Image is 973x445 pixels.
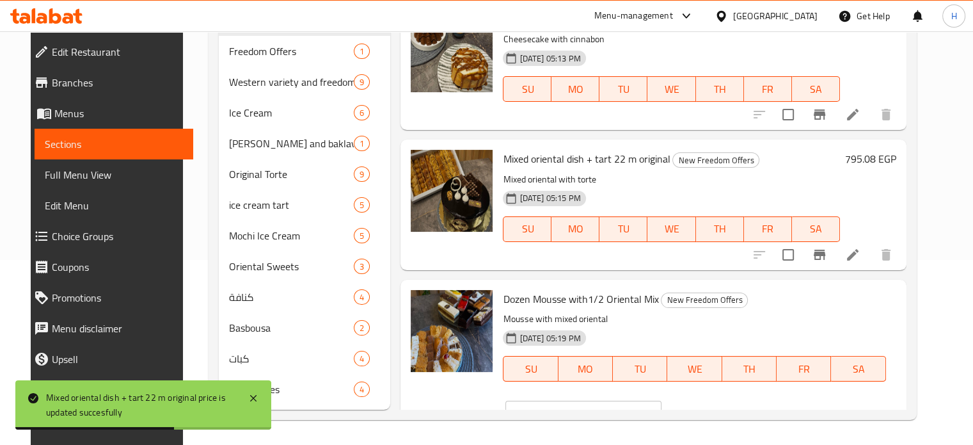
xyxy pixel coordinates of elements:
[219,343,391,374] div: كبات4
[749,220,787,238] span: FR
[613,356,667,382] button: TU
[551,216,599,242] button: MO
[219,159,391,190] div: Original Torte9
[229,197,354,213] div: ice cream tart
[354,261,369,273] span: 3
[777,356,831,382] button: FR
[551,76,599,102] button: MO
[219,251,391,282] div: Oriental Sweets3
[229,320,354,336] div: Basbousa
[701,220,739,238] span: TH
[871,99,901,130] button: delete
[618,360,662,378] span: TU
[354,166,370,182] div: items
[605,80,642,99] span: TU
[229,44,354,59] span: Freedom Offers
[354,382,370,397] div: items
[45,198,183,213] span: Edit Menu
[229,228,354,243] span: Mochi Ice Cream
[354,45,369,58] span: 1
[557,80,594,99] span: MO
[229,351,354,366] div: كبات
[354,76,369,88] span: 9
[782,360,826,378] span: FR
[871,407,901,438] button: delete
[696,216,744,242] button: TH
[354,105,370,120] div: items
[229,382,354,397] span: Tres Leches
[354,353,369,365] span: 4
[836,360,880,378] span: SA
[692,400,720,428] button: ok
[229,136,354,151] div: Golash and baklava
[775,409,802,436] span: Select to update
[514,53,585,65] span: [DATE] 05:13 PM
[653,220,690,238] span: WE
[24,252,193,282] a: Coupons
[24,98,193,129] a: Menus
[664,400,692,428] button: clear
[509,220,546,238] span: SU
[672,152,759,168] div: New Freedom Offers
[411,290,493,372] img: Dozen Mousse with1/2 Oriental Mix
[229,105,354,120] span: Ice Cream
[354,322,369,334] span: 2
[45,136,183,152] span: Sections
[46,391,235,419] div: Mixed oriental dish + tart 22 m original price is updated succesfully
[354,230,369,242] span: 5
[503,172,839,188] p: Mixed oriental with torte
[354,74,370,90] div: items
[673,153,759,168] span: New Freedom Offers
[696,76,744,102] button: TH
[804,99,835,130] button: Branch-specific-item
[54,106,183,121] span: Menus
[24,36,193,67] a: Edit Restaurant
[52,44,183,60] span: Edit Restaurant
[52,352,183,367] span: Upsell
[672,360,716,378] span: WE
[411,10,493,92] img: Cinnabon + Cheesecake
[229,166,354,182] div: Original Torte
[219,220,391,251] div: Mochi Ice Cream5
[509,80,546,99] span: SU
[354,289,370,305] div: items
[647,216,695,242] button: WE
[219,374,391,405] div: Tres Leches4
[354,44,370,59] div: items
[354,136,370,151] div: items
[503,216,551,242] button: SU
[52,75,183,90] span: Branches
[557,220,594,238] span: MO
[514,406,532,421] p: EGP
[35,129,193,159] a: Sections
[509,360,553,378] span: SU
[701,80,739,99] span: TH
[229,136,354,151] span: [PERSON_NAME] and baklava
[744,76,792,102] button: FR
[354,291,369,303] span: 4
[797,220,835,238] span: SA
[35,159,193,190] a: Full Menu View
[219,97,391,128] div: Ice Cream6
[594,8,673,24] div: Menu-management
[727,360,771,378] span: TH
[52,259,183,275] span: Coupons
[831,356,885,382] button: SA
[219,36,391,67] div: Freedom Offers1
[503,356,558,382] button: SU
[229,289,354,305] span: كنافة
[354,168,369,181] span: 9
[219,67,391,97] div: Western variety and freedom gateau9
[653,80,690,99] span: WE
[845,107,860,122] a: Edit menu item
[503,31,839,47] p: Cheesecake with cinnabon
[229,259,354,274] div: Oriental Sweets
[722,356,777,382] button: TH
[514,332,585,344] span: [DATE] 05:19 PM
[605,220,642,238] span: TU
[804,239,835,270] button: Branch-specific-item
[219,190,391,220] div: ice cream tart5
